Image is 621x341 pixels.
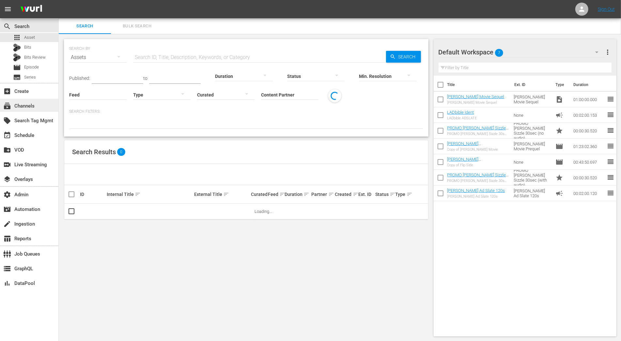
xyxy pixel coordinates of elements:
span: Create [3,87,11,95]
div: [PERSON_NAME] Movie Sequel [447,100,505,105]
span: Reports [3,235,11,243]
span: Bits Review [24,54,46,61]
span: Promo [555,127,563,135]
div: LADbible ADSLATE [447,116,477,120]
span: reorder [607,173,614,181]
span: Ad [555,111,563,119]
a: Sign Out [598,7,615,12]
span: 0 [117,148,125,156]
span: sort [303,191,309,197]
div: [PERSON_NAME] Ad Slate 120s [447,194,505,199]
span: Search [63,22,107,30]
span: Bulk Search [115,22,159,30]
div: PROMO [PERSON_NAME] Sizzle 30sec (with audio) [447,179,509,183]
div: ID [80,192,105,197]
span: sort [135,191,141,197]
span: Episode [13,64,21,71]
td: [PERSON_NAME] Movie Sequel [511,92,553,107]
span: Ingestion [3,220,11,228]
span: sort [353,191,359,197]
td: 01:00:00.000 [571,92,607,107]
p: Search Filters: [69,109,423,114]
td: 00:00:30.520 [571,170,607,185]
span: Series [13,73,21,81]
span: DataPool [3,279,11,287]
span: sort [407,191,412,197]
div: Status [375,190,394,198]
span: reorder [607,189,614,197]
th: Title [447,76,511,94]
div: External Title [194,190,249,198]
div: Feed [268,190,283,198]
td: None [511,154,553,170]
span: Loading... [255,209,272,214]
span: sort [390,191,396,197]
button: Search [386,51,421,63]
div: Copy of [PERSON_NAME] Movie [447,147,509,152]
span: Published: [69,76,90,81]
a: PROMO [PERSON_NAME] Sizzle 30sec (with audio) [447,172,509,182]
span: Schedule [3,131,11,139]
span: Episode [24,64,39,70]
div: PROMO [PERSON_NAME] Sizzle 30sec (no audio) [447,132,509,136]
div: Assets [69,48,127,67]
div: Type [396,190,407,198]
span: sort [279,191,285,197]
span: reorder [607,126,614,134]
a: [PERSON_NAME] Ad Slate 120s [447,188,505,193]
td: 01:23:02.360 [571,139,607,154]
td: 00:02:00.120 [571,185,607,201]
span: Search [3,22,11,30]
span: Overlays [3,175,11,183]
span: Episode [555,142,563,150]
span: GraphQL [3,265,11,273]
div: Bits Review [13,53,21,61]
span: reorder [607,158,614,166]
a: LADbible Ident [447,110,474,115]
th: Ext. ID [510,76,551,94]
span: Search Tag Mgmt [3,117,11,125]
a: [PERSON_NAME] Movie Sequel [447,94,505,99]
span: Ad [555,189,563,197]
img: ans4CAIJ8jUAAAAAAAAAAAAAAAAAAAAAAAAgQb4GAAAAAAAAAAAAAAAAAAAAAAAAJMjXAAAAAAAAAAAAAAAAAAAAAAAAgAT5G... [16,2,47,17]
td: [PERSON_NAME] Movie Prequel [511,139,553,154]
span: 7 [495,46,503,60]
span: Episode [555,158,563,166]
th: Duration [569,76,609,94]
span: reorder [607,111,614,119]
span: Series [24,74,36,81]
div: Ext. ID [359,192,373,197]
span: reorder [607,142,614,150]
span: Live Streaming [3,161,11,169]
div: Partner [312,190,333,198]
span: Promo [555,174,563,182]
td: 00:02:00.153 [571,107,607,123]
td: [PERSON_NAME] Ad Slate 120s [511,185,553,201]
td: PROMO [PERSON_NAME] Sizzle 30sec (with audio) [511,170,553,185]
th: Type [551,76,569,94]
span: Bits [24,44,31,51]
div: Bits [13,44,21,52]
span: sort [328,191,334,197]
a: [PERSON_NAME][MEDICAL_DATA] [PERSON_NAME] Movie [447,141,491,156]
span: Asset [13,34,21,41]
a: PROMO [PERSON_NAME] Sizzle 30sec (no audio) [447,126,509,135]
button: more_vert [604,44,612,60]
div: Default Workspace [439,43,605,61]
td: 00:00:30.520 [571,123,607,139]
span: Admin [3,191,11,199]
div: Created [335,190,357,198]
span: Channels [3,102,11,110]
span: VOD [3,146,11,154]
div: Copy of Flip Side [447,163,509,167]
span: Job Queues [3,250,11,258]
span: more_vert [604,48,612,56]
div: Duration [285,190,309,198]
span: menu [4,5,12,13]
div: Internal Title [107,190,192,198]
span: to [143,76,147,81]
span: Video [555,96,563,103]
td: 00:43:50.697 [571,154,607,170]
span: Asset [24,34,35,41]
a: [PERSON_NAME][MEDICAL_DATA] A [US_STATE] Minute [447,157,505,171]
